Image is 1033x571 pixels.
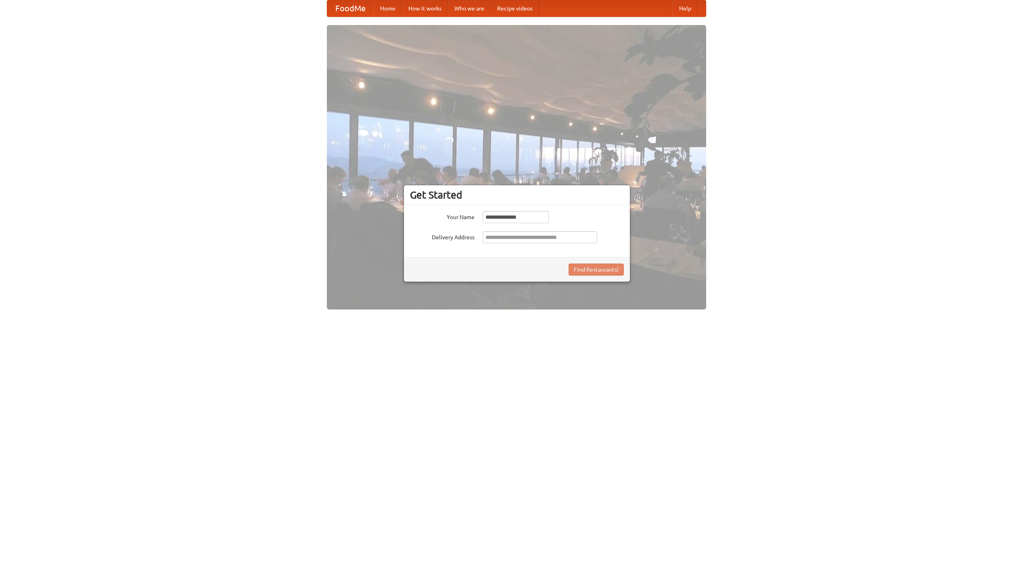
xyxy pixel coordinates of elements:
a: FoodMe [327,0,374,17]
h3: Get Started [410,189,624,201]
a: Recipe videos [491,0,539,17]
a: Help [673,0,698,17]
label: Delivery Address [410,231,475,241]
label: Your Name [410,211,475,221]
a: Who we are [448,0,491,17]
a: How it works [402,0,448,17]
a: Home [374,0,402,17]
button: Find Restaurants! [569,264,624,276]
